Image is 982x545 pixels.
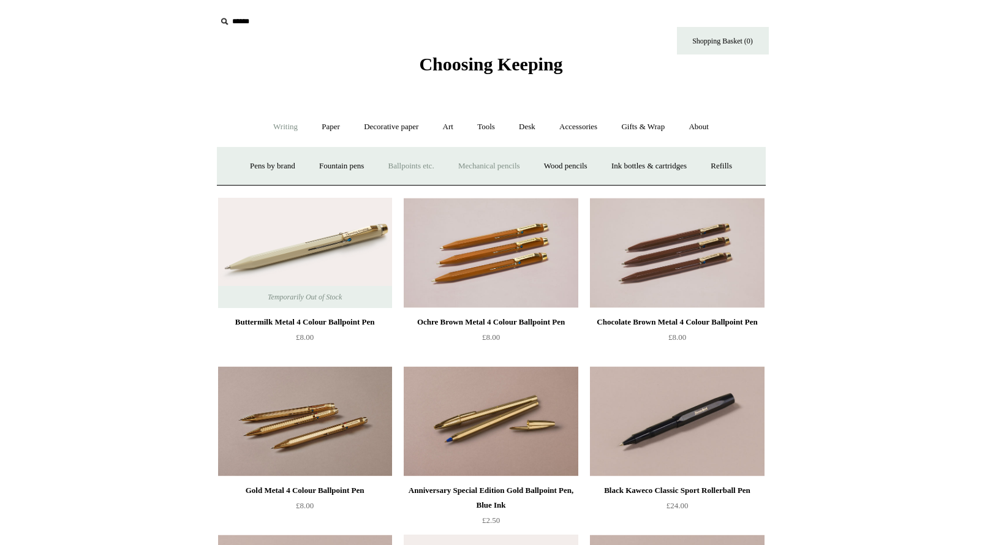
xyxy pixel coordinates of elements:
[482,333,500,342] span: £8.00
[218,366,392,476] a: Gold Metal 4 Colour Ballpoint Pen Gold Metal 4 Colour Ballpoint Pen
[218,483,392,533] a: Gold Metal 4 Colour Ballpoint Pen £8.00
[407,483,575,513] div: Anniversary Special Edition Gold Ballpoint Pen, Blue Ink
[404,198,578,308] a: Ochre Brown Metal 4 Colour Ballpoint Pen Ochre Brown Metal 4 Colour Ballpoint Pen
[667,501,689,510] span: £24.00
[262,111,309,143] a: Writing
[678,111,720,143] a: About
[255,286,354,308] span: Temporarily Out of Stock
[548,111,608,143] a: Accessories
[404,366,578,476] a: Anniversary Special Edition Gold Ballpoint Pen, Blue Ink Anniversary Special Edition Gold Ballpoi...
[590,366,764,476] a: Black Kaweco Classic Sport Rollerball Pen Black Kaweco Classic Sport Rollerball Pen
[218,198,392,308] a: Buttermilk Metal 4 Colour Ballpoint Pen Buttermilk Metal 4 Colour Ballpoint Pen Temporarily Out o...
[432,111,464,143] a: Art
[221,483,389,498] div: Gold Metal 4 Colour Ballpoint Pen
[218,198,392,308] img: Buttermilk Metal 4 Colour Ballpoint Pen
[419,54,562,74] span: Choosing Keeping
[404,483,578,533] a: Anniversary Special Edition Gold Ballpoint Pen, Blue Ink £2.50
[610,111,676,143] a: Gifts & Wrap
[593,483,761,498] div: Black Kaweco Classic Sport Rollerball Pen
[404,198,578,308] img: Ochre Brown Metal 4 Colour Ballpoint Pen
[590,366,764,476] img: Black Kaweco Classic Sport Rollerball Pen
[377,150,445,182] a: Ballpoints etc.
[311,111,351,143] a: Paper
[508,111,546,143] a: Desk
[447,150,531,182] a: Mechanical pencils
[590,483,764,533] a: Black Kaweco Classic Sport Rollerball Pen £24.00
[593,315,761,329] div: Chocolate Brown Metal 4 Colour Ballpoint Pen
[590,315,764,365] a: Chocolate Brown Metal 4 Colour Ballpoint Pen £8.00
[407,315,575,329] div: Ochre Brown Metal 4 Colour Ballpoint Pen
[533,150,599,182] a: Wood pencils
[482,516,500,525] span: £2.50
[668,333,686,342] span: £8.00
[590,198,764,308] a: Chocolate Brown Metal 4 Colour Ballpoint Pen Chocolate Brown Metal 4 Colour Ballpoint Pen
[700,150,743,182] a: Refills
[466,111,506,143] a: Tools
[218,366,392,476] img: Gold Metal 4 Colour Ballpoint Pen
[419,64,562,72] a: Choosing Keeping
[600,150,698,182] a: Ink bottles & cartridges
[404,366,578,476] img: Anniversary Special Edition Gold Ballpoint Pen, Blue Ink
[296,333,314,342] span: £8.00
[590,198,764,308] img: Chocolate Brown Metal 4 Colour Ballpoint Pen
[353,111,429,143] a: Decorative paper
[404,315,578,365] a: Ochre Brown Metal 4 Colour Ballpoint Pen £8.00
[239,150,306,182] a: Pens by brand
[221,315,389,329] div: Buttermilk Metal 4 Colour Ballpoint Pen
[296,501,314,510] span: £8.00
[218,315,392,365] a: Buttermilk Metal 4 Colour Ballpoint Pen £8.00
[677,27,769,55] a: Shopping Basket (0)
[308,150,375,182] a: Fountain pens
